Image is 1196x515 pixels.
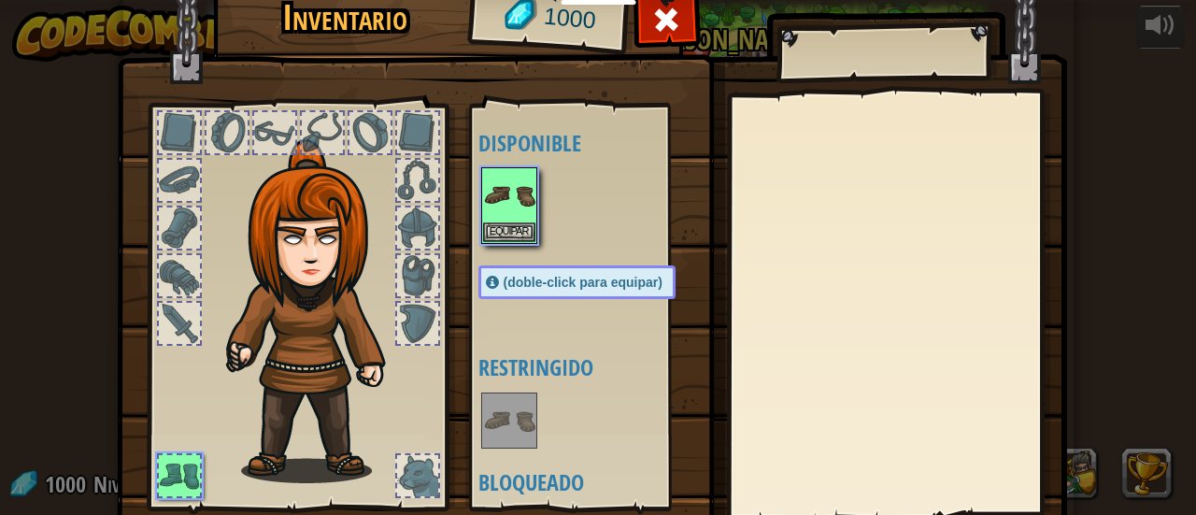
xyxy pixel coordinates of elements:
[218,139,419,483] img: hair_f2.png
[483,169,535,222] img: portrait.png
[504,275,662,290] span: (doble-click para equipar)
[478,470,713,494] h4: Bloqueado
[483,222,535,242] button: Equipar
[483,394,535,447] img: portrait.png
[478,355,713,379] h4: Restringido
[478,131,713,155] h4: Disponible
